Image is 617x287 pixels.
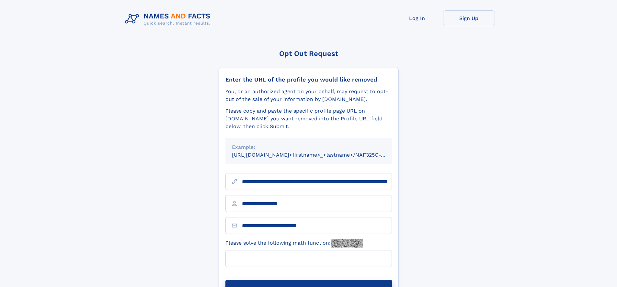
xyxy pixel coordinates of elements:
a: Log In [391,10,443,26]
a: Sign Up [443,10,495,26]
small: [URL][DOMAIN_NAME]<firstname>_<lastname>/NAF325G-xxxxxxxx [232,152,404,158]
div: Enter the URL of the profile you would like removed [225,76,392,83]
div: Example: [232,143,385,151]
div: You, or an authorized agent on your behalf, may request to opt-out of the sale of your informatio... [225,88,392,103]
img: Logo Names and Facts [122,10,216,28]
label: Please solve the following math function: [225,239,363,248]
div: Opt Out Request [219,50,399,58]
div: Please copy and paste the specific profile page URL on [DOMAIN_NAME] you want removed into the Pr... [225,107,392,130]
